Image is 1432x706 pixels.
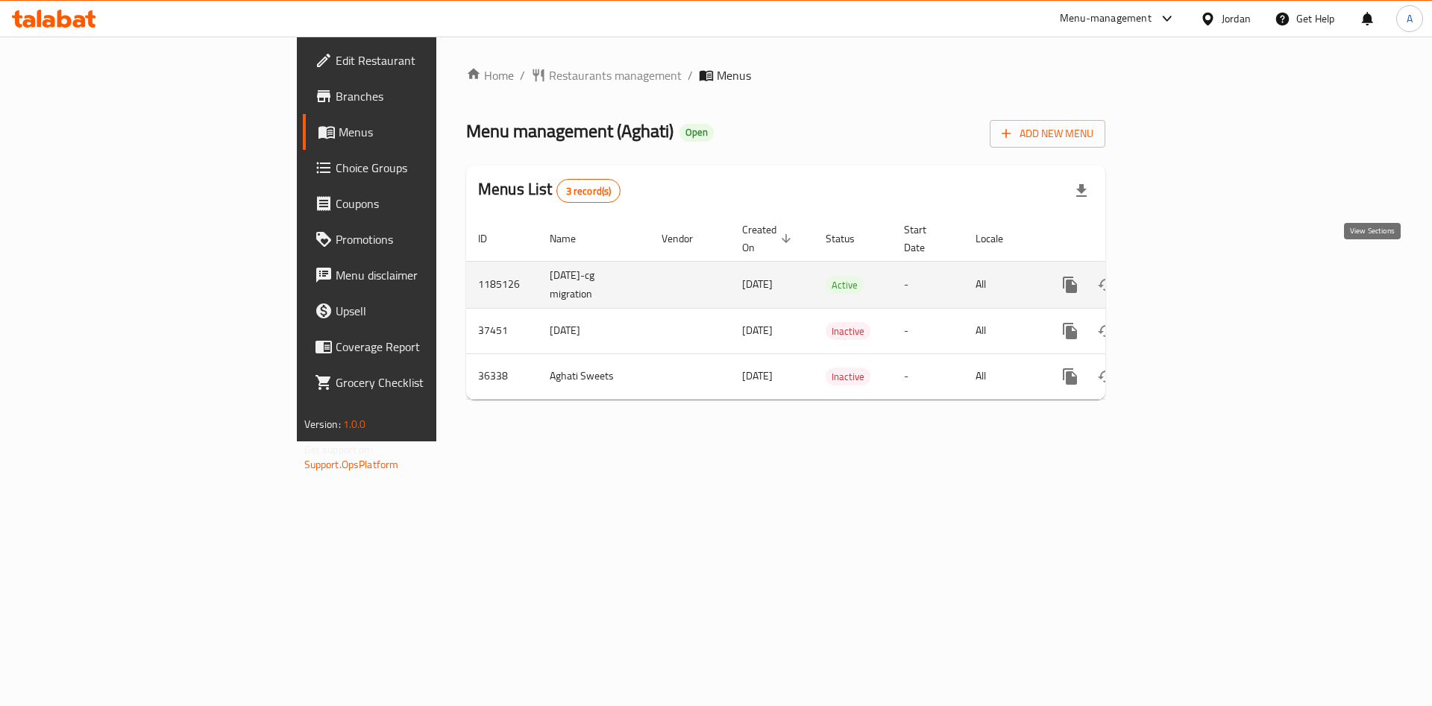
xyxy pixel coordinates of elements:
span: 3 record(s) [557,184,621,198]
a: Coupons [303,186,536,221]
a: Choice Groups [303,150,536,186]
span: Vendor [662,230,712,248]
h2: Menus List [478,178,621,203]
table: enhanced table [466,216,1208,400]
span: Restaurants management [549,66,682,84]
span: Open [679,126,714,139]
span: Promotions [336,230,524,248]
a: Grocery Checklist [303,365,536,400]
span: Coupons [336,195,524,212]
td: All [964,353,1040,399]
span: Version: [304,415,341,434]
span: Inactive [826,323,870,340]
span: Add New Menu [1002,125,1093,143]
span: Start Date [904,221,946,256]
td: [DATE] [538,308,650,353]
button: more [1052,267,1088,303]
td: Aghati Sweets [538,353,650,399]
a: Menus [303,114,536,150]
span: Upsell [336,302,524,320]
span: Status [826,230,874,248]
td: - [892,308,964,353]
span: Grocery Checklist [336,374,524,391]
a: Edit Restaurant [303,42,536,78]
span: Choice Groups [336,159,524,177]
a: Coverage Report [303,329,536,365]
li: / [688,66,693,84]
span: Menu management ( Aghati ) [466,114,673,148]
a: Branches [303,78,536,114]
div: Menu-management [1060,10,1152,28]
span: 1.0.0 [343,415,366,434]
span: A [1407,10,1413,27]
span: [DATE] [742,366,773,385]
button: more [1052,313,1088,349]
span: Name [550,230,595,248]
span: [DATE] [742,321,773,340]
span: Menu disclaimer [336,266,524,284]
div: Jordan [1222,10,1251,27]
button: Add New Menu [990,120,1105,148]
div: Inactive [826,322,870,340]
td: - [892,261,964,308]
td: All [964,261,1040,308]
a: Upsell [303,293,536,329]
span: [DATE] [742,274,773,294]
span: Branches [336,87,524,105]
span: Coverage Report [336,338,524,356]
a: Support.OpsPlatform [304,455,399,474]
span: Active [826,277,864,294]
span: Created On [742,221,796,256]
div: Export file [1064,173,1099,209]
span: Locale [976,230,1023,248]
td: All [964,308,1040,353]
span: ID [478,230,506,248]
span: Edit Restaurant [336,51,524,69]
th: Actions [1040,216,1208,262]
span: Inactive [826,368,870,385]
div: Open [679,124,714,142]
a: Promotions [303,221,536,257]
span: Menus [339,123,524,141]
button: Change Status [1088,359,1124,394]
div: Active [826,276,864,294]
div: Total records count [556,179,621,203]
a: Restaurants management [531,66,682,84]
a: Menu disclaimer [303,257,536,293]
span: Menus [717,66,751,84]
button: Change Status [1088,313,1124,349]
td: [DATE]-cg migration [538,261,650,308]
td: - [892,353,964,399]
button: more [1052,359,1088,394]
span: Get support on: [304,440,373,459]
button: Change Status [1088,267,1124,303]
nav: breadcrumb [466,66,1105,84]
